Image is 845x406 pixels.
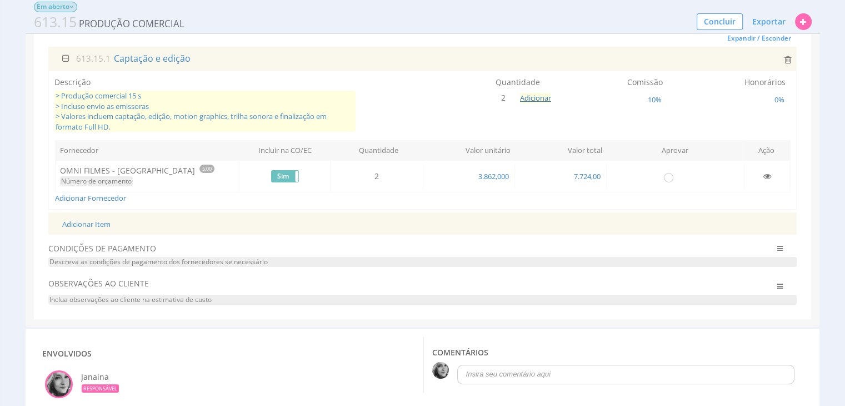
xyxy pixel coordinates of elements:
[54,91,356,132] span: > Produção comercial 15 s > Incluso envio as emissoras > Valores incluem captação, edição, motion...
[773,95,785,105] span: 0%
[745,12,793,31] button: Exportar
[199,165,214,173] span: 5.00
[55,160,239,192] td: OMNI FILMES - [GEOGRAPHIC_DATA]
[423,141,514,161] th: Valor unitário
[45,370,73,398] div: Remover de responsável
[744,77,785,88] label: Honorários
[477,171,510,181] span: 3.862,000
[82,384,119,393] div: RESPONSÁVEL
[34,2,78,12] span: Em aberto
[499,91,510,105] span: 2
[646,95,662,105] span: 10%
[752,16,786,27] span: Exportar
[627,77,662,88] label: Comissão
[514,141,606,161] th: Valor total
[331,141,423,161] th: Quantidade
[697,13,743,30] button: Concluir
[48,257,797,267] span: Descreva as condições de pagamento dos fornecedores se necessário
[272,171,298,182] label: Sim
[55,141,239,161] th: Fornecedor
[34,12,77,31] span: 613.15
[48,278,734,289] span: OBSERVAÇÕES AO CLIENTE
[62,219,111,229] a: Adicionar Item
[48,243,734,254] span: CONDIÇÕES DE PAGAMENTO
[520,93,551,103] button: Adicionar
[607,141,743,161] th: Aprovar
[784,55,791,64] i: Excluir
[331,164,423,189] td: 2
[55,193,126,203] a: Adicionar Fornecedor
[76,53,111,64] span: 613.15.1
[34,12,184,32] span: PRODUÇÃO COMERCIAL
[432,348,798,357] h3: COMENTáRIOS
[81,372,109,383] span: Janaína
[60,176,133,186] span: Número de orçamento
[79,17,184,30] span: PRODUÇÃO COMERCIAL
[54,77,91,88] label: Descrição
[573,171,602,181] span: 7.724,00
[743,141,791,161] th: Ação
[239,141,331,161] th: Incluir na CO/EC
[48,295,797,305] span: Inclua observações ao cliente na estimativa de custo
[42,349,92,358] h3: Envolvidos
[495,77,539,88] label: Quantidade
[113,52,192,65] span: Captação e edição
[721,30,797,47] button: Expandir / Esconder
